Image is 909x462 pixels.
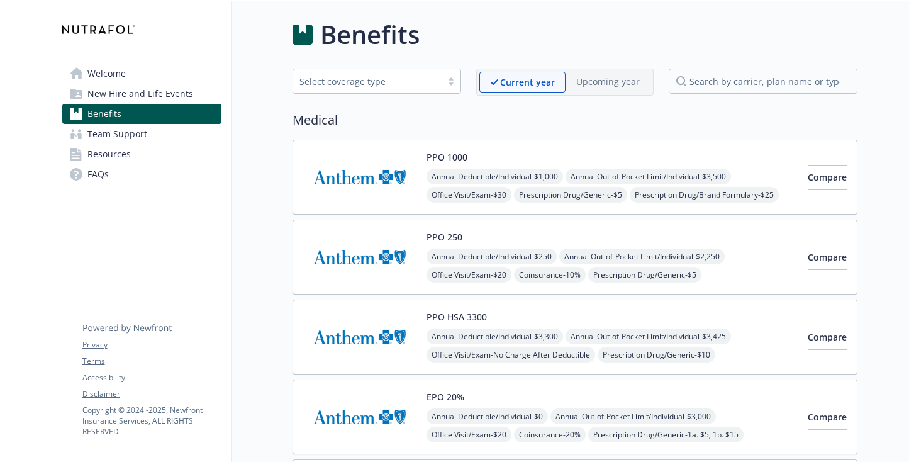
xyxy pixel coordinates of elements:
span: Prescription Drug/Generic - $5 [514,187,627,203]
span: Compare [808,171,847,183]
span: Annual Deductible/Individual - $250 [427,249,557,264]
input: search by carrier, plan name or type [669,69,857,94]
span: Annual Deductible/Individual - $1,000 [427,169,563,184]
span: FAQs [87,164,109,184]
span: Prescription Drug/Generic - $10 [598,347,715,363]
span: Team Support [87,124,147,144]
span: Resources [87,144,131,164]
span: Benefits [87,104,121,124]
a: Welcome [62,64,221,84]
p: Current year [500,76,555,89]
a: Terms [82,356,221,367]
a: Disclaimer [82,388,221,400]
button: Compare [808,165,847,190]
button: Compare [808,405,847,430]
span: Prescription Drug/Generic - $5 [588,267,701,283]
span: Welcome [87,64,126,84]
a: Team Support [62,124,221,144]
h2: Medical [293,111,857,130]
span: Office Visit/Exam - $20 [427,267,511,283]
span: Annual Deductible/Individual - $3,300 [427,329,563,344]
button: Compare [808,245,847,270]
a: Privacy [82,339,221,351]
span: Prescription Drug/Generic - 1a. $5; 1b. $15 [588,427,744,442]
p: Upcoming year [576,75,640,88]
span: Annual Out-of-Pocket Limit/Individual - $3,500 [566,169,731,184]
span: Prescription Drug/Brand Formulary - $25 [630,187,779,203]
a: New Hire and Life Events [62,84,221,104]
span: Coinsurance - 20% [514,427,586,442]
img: Anthem Blue Cross carrier logo [303,230,416,284]
span: Compare [808,411,847,423]
span: New Hire and Life Events [87,84,193,104]
span: Compare [808,331,847,343]
img: Anthem Blue Cross carrier logo [303,150,416,204]
span: Annual Out-of-Pocket Limit/Individual - $3,000 [550,408,716,424]
img: Anthem Blue Cross carrier logo [303,310,416,364]
div: Select coverage type [299,75,435,88]
p: Copyright © 2024 - 2025 , Newfront Insurance Services, ALL RIGHTS RESERVED [82,405,221,437]
a: Accessibility [82,372,221,383]
span: Upcoming year [566,72,650,93]
button: PPO 250 [427,230,462,244]
span: Coinsurance - 10% [514,267,586,283]
img: Anthem Blue Cross carrier logo [303,390,416,444]
h1: Benefits [320,16,420,54]
span: Office Visit/Exam - No Charge After Deductible [427,347,595,363]
a: Resources [62,144,221,164]
span: Office Visit/Exam - $20 [427,427,511,442]
span: Annual Out-of-Pocket Limit/Individual - $3,425 [566,329,731,344]
button: PPO HSA 3300 [427,310,487,324]
span: Annual Deductible/Individual - $0 [427,408,548,424]
button: PPO 1000 [427,150,467,164]
a: Benefits [62,104,221,124]
span: Compare [808,251,847,263]
a: FAQs [62,164,221,184]
button: Compare [808,325,847,350]
button: EPO 20% [427,390,464,403]
span: Annual Out-of-Pocket Limit/Individual - $2,250 [559,249,725,264]
span: Office Visit/Exam - $30 [427,187,511,203]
